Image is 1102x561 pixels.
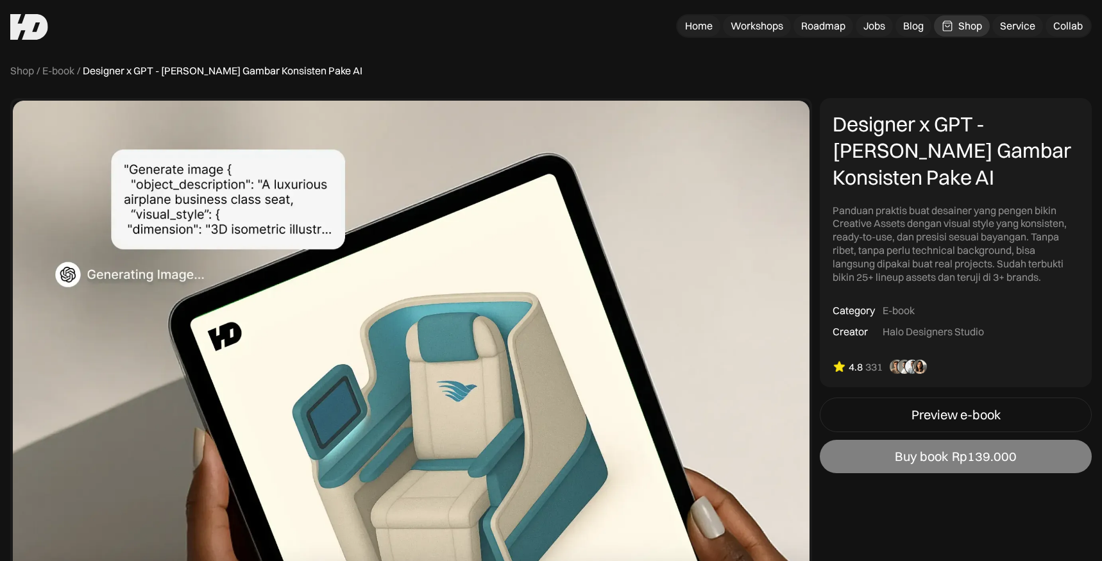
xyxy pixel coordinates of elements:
[723,15,791,37] a: Workshops
[895,15,931,37] a: Blog
[865,360,883,374] div: 331
[934,15,990,37] a: Shop
[895,449,948,464] div: Buy book
[863,19,885,33] div: Jobs
[903,19,924,33] div: Blog
[952,449,1017,464] div: Rp139.000
[10,64,34,78] a: Shop
[856,15,893,37] a: Jobs
[37,64,40,78] div: /
[833,304,875,317] div: Category
[83,64,362,78] div: Designer x GPT - [PERSON_NAME] Gambar Konsisten Pake AI
[801,19,845,33] div: Roadmap
[849,360,863,374] div: 4.8
[731,19,783,33] div: Workshops
[833,111,1079,191] div: Designer x GPT - [PERSON_NAME] Gambar Konsisten Pake AI
[42,64,74,78] a: E-book
[1000,19,1035,33] div: Service
[1053,19,1083,33] div: Collab
[833,325,868,339] div: Creator
[685,19,713,33] div: Home
[883,325,984,339] div: Halo Designers Studio
[883,304,915,317] div: E-book
[911,407,1001,423] div: Preview e-book
[958,19,982,33] div: Shop
[1046,15,1090,37] a: Collab
[77,64,80,78] div: /
[677,15,720,37] a: Home
[793,15,853,37] a: Roadmap
[992,15,1043,37] a: Service
[820,440,1092,473] a: Buy bookRp139.000
[820,398,1092,432] a: Preview e-book
[833,204,1079,284] div: Panduan praktis buat desainer yang pengen bikin Creative Assets dengan visual style yang konsiste...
